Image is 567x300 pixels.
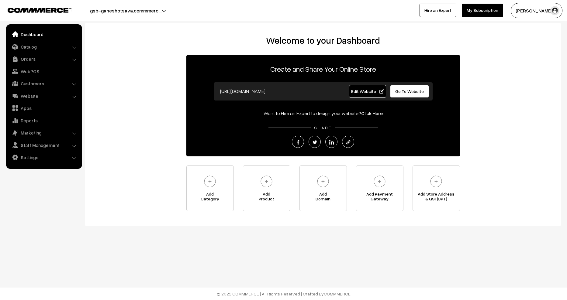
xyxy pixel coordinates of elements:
[8,78,80,89] a: Customers
[550,6,559,15] img: user
[511,3,562,18] button: [PERSON_NAME]
[413,192,460,204] span: Add Store Address & GST(OPT)
[258,173,275,190] img: plus.svg
[371,173,388,190] img: plus.svg
[462,4,503,17] a: My Subscription
[186,63,460,74] p: Create and Share Your Online Store
[299,165,347,211] a: AddDomain
[428,173,444,190] img: plus.svg
[8,140,80,151] a: Staff Management
[91,35,555,46] h2: Welcome to your Dashboard
[243,192,290,204] span: Add Product
[8,8,71,12] img: COMMMERCE
[349,85,386,98] a: Edit Website
[8,66,80,77] a: WebPOS
[351,89,384,94] span: Edit Website
[8,6,61,13] a: COMMMERCE
[8,29,80,40] a: Dashboard
[8,115,80,126] a: Reports
[361,110,383,116] a: Click Here
[186,110,460,117] div: Want to Hire an Expert to design your website?
[413,165,460,211] a: Add Store Address& GST(OPT)
[8,103,80,114] a: Apps
[243,165,290,211] a: AddProduct
[390,85,429,98] a: Go To Website
[356,165,403,211] a: Add PaymentGateway
[315,173,331,190] img: plus.svg
[186,165,234,211] a: AddCategory
[356,192,403,204] span: Add Payment Gateway
[8,90,80,101] a: Website
[202,173,218,190] img: plus.svg
[420,4,456,17] a: Hire an Expert
[8,127,80,138] a: Marketing
[324,291,351,296] a: COMMMERCE
[8,152,80,163] a: Settings
[8,53,80,64] a: Orders
[311,125,335,130] span: SHARE
[69,3,183,18] button: gsb-ganeshotsava.commmerc…
[8,41,80,52] a: Catalog
[395,89,424,94] span: Go To Website
[187,192,233,204] span: Add Category
[300,192,347,204] span: Add Domain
